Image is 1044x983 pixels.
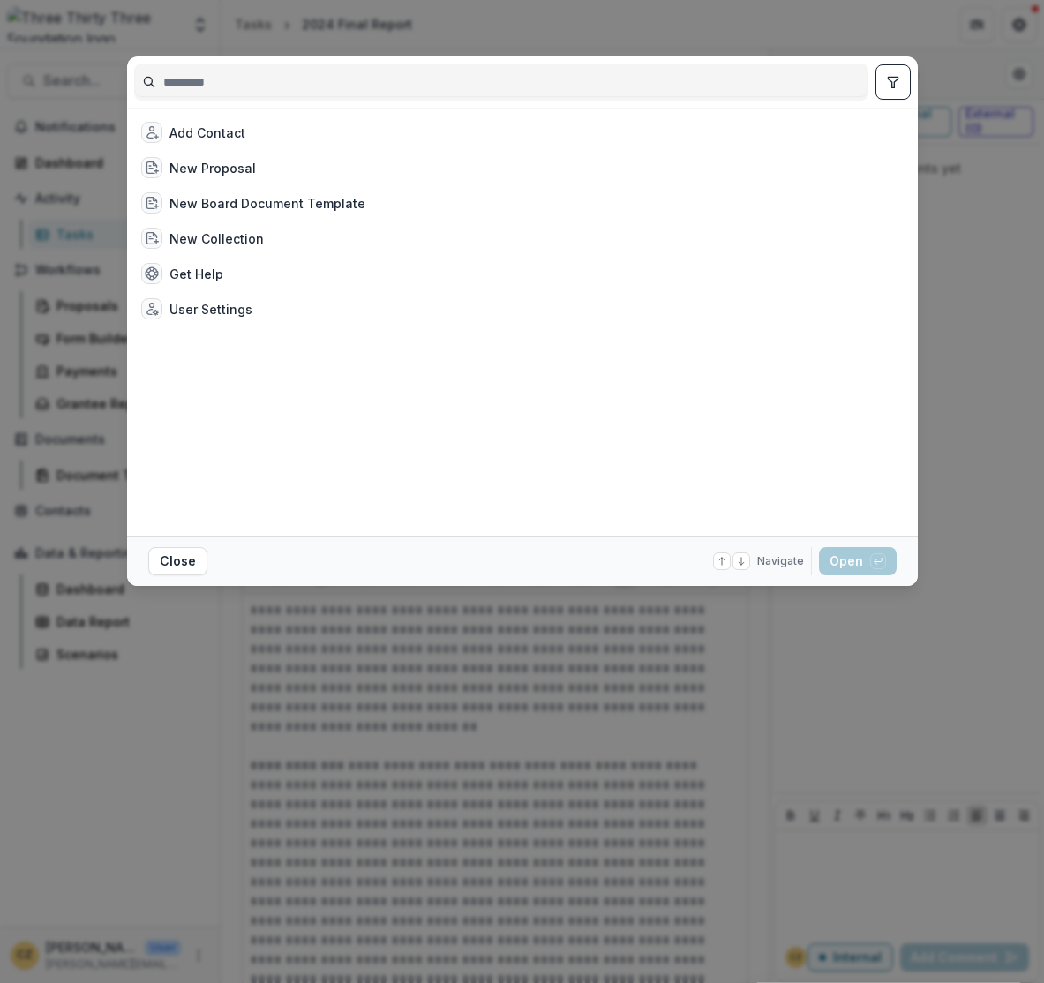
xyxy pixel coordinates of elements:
div: New Collection [169,229,264,248]
span: Navigate [757,553,804,569]
div: Get Help [169,265,223,283]
button: Close [148,547,207,575]
div: Add Contact [169,124,245,142]
div: New Proposal [169,159,256,177]
button: Open [819,547,897,575]
div: User Settings [169,300,252,319]
button: toggle filters [875,64,911,100]
div: New Board Document Template [169,194,365,213]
